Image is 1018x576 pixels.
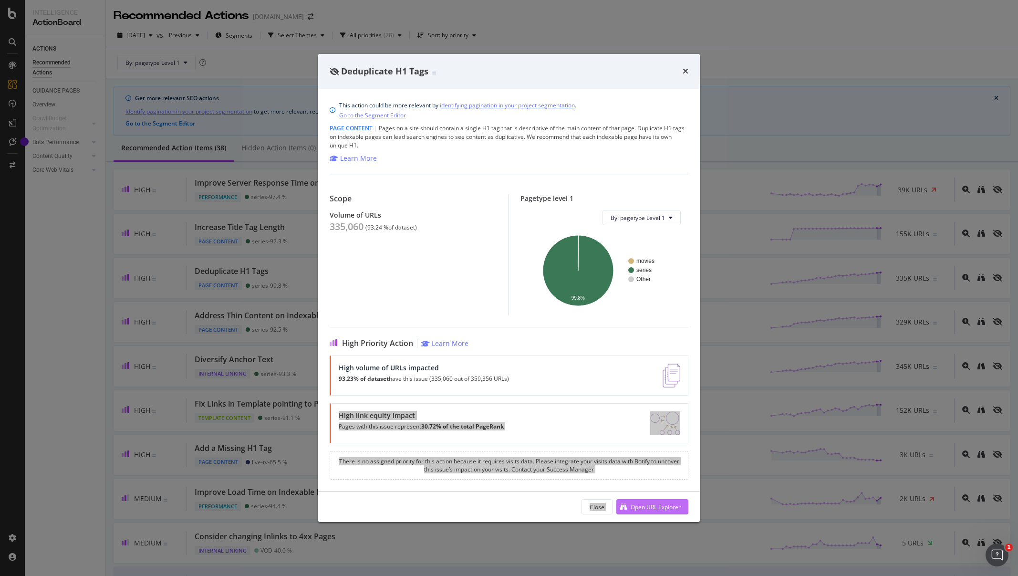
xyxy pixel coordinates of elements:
[330,221,364,232] div: 335,060
[986,544,1008,566] iframe: Intercom live chat
[582,499,613,514] button: Close
[663,364,680,387] img: e5DMFwAAAABJRU5ErkJggg==
[330,451,688,480] div: There is no assigned priority for this action because it requires visits data. Please integrate y...
[528,233,681,308] svg: A chart.
[342,339,413,348] span: High Priority Action
[440,100,575,110] a: identifying pagination in your project segmentation
[330,194,497,203] div: Scope
[571,295,585,301] text: 99.8%
[318,54,700,523] div: modal
[510,465,594,473] a: Contact your Success Manager
[339,423,504,430] p: Pages with this issue represent
[365,224,417,231] div: ( 93.24 % of dataset )
[650,411,680,435] img: DDxVyA23.png
[330,100,688,120] div: info banner
[616,499,688,514] button: Open URL Explorer
[1005,544,1013,551] span: 1
[330,124,688,150] div: Pages on a site should contain a single H1 tag that is descriptive of the main content of that pa...
[339,100,576,120] div: This action could be more relevant by .
[421,422,504,430] strong: 30.72% of the total PageRank
[631,503,681,511] div: Open URL Explorer
[339,364,509,372] div: High volume of URLs impacted
[636,276,651,283] text: Other
[602,210,681,225] button: By: pagetype Level 1
[421,339,468,348] a: Learn More
[636,267,652,273] text: series
[330,154,377,163] a: Learn More
[611,214,665,222] span: By: pagetype Level 1
[330,124,373,132] span: Page Content
[432,339,468,348] div: Learn More
[636,258,654,264] text: movies
[339,411,504,419] div: High link equity impact
[339,110,406,120] a: Go to the Segment Editor
[341,65,428,77] span: Deduplicate H1 Tags
[340,154,377,163] div: Learn More
[330,211,497,219] div: Volume of URLs
[339,376,509,382] p: have this issue (335,060 out of 359,356 URLs)
[330,68,339,75] div: eye-slash
[520,194,688,202] div: Pagetype level 1
[374,124,377,132] span: |
[339,375,389,383] strong: 93.23% of dataset
[683,65,688,78] div: times
[590,503,604,511] div: Close
[432,72,436,74] img: Equal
